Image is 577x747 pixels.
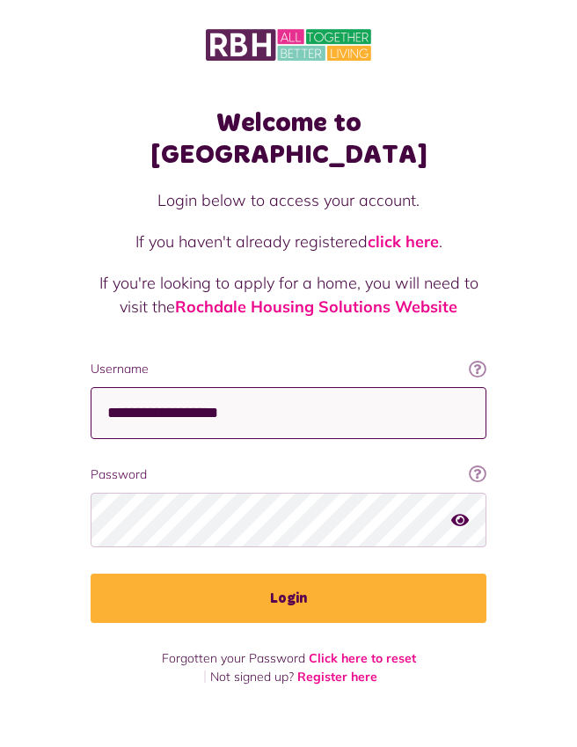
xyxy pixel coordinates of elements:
a: click here [368,231,439,252]
span: Not signed up? [210,669,294,685]
a: Click here to reset [309,650,416,666]
label: Password [91,465,486,484]
h1: Welcome to [GEOGRAPHIC_DATA] [91,107,486,171]
img: MyRBH [206,26,371,63]
a: Register here [297,669,377,685]
a: Rochdale Housing Solutions Website [175,297,457,317]
label: Username [91,360,486,378]
button: Login [91,574,486,623]
p: If you haven't already registered . [91,230,486,253]
p: Login below to access your account. [91,188,486,212]
span: Forgotten your Password [162,650,305,666]
p: If you're looking to apply for a home, you will need to visit the [91,271,486,319]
